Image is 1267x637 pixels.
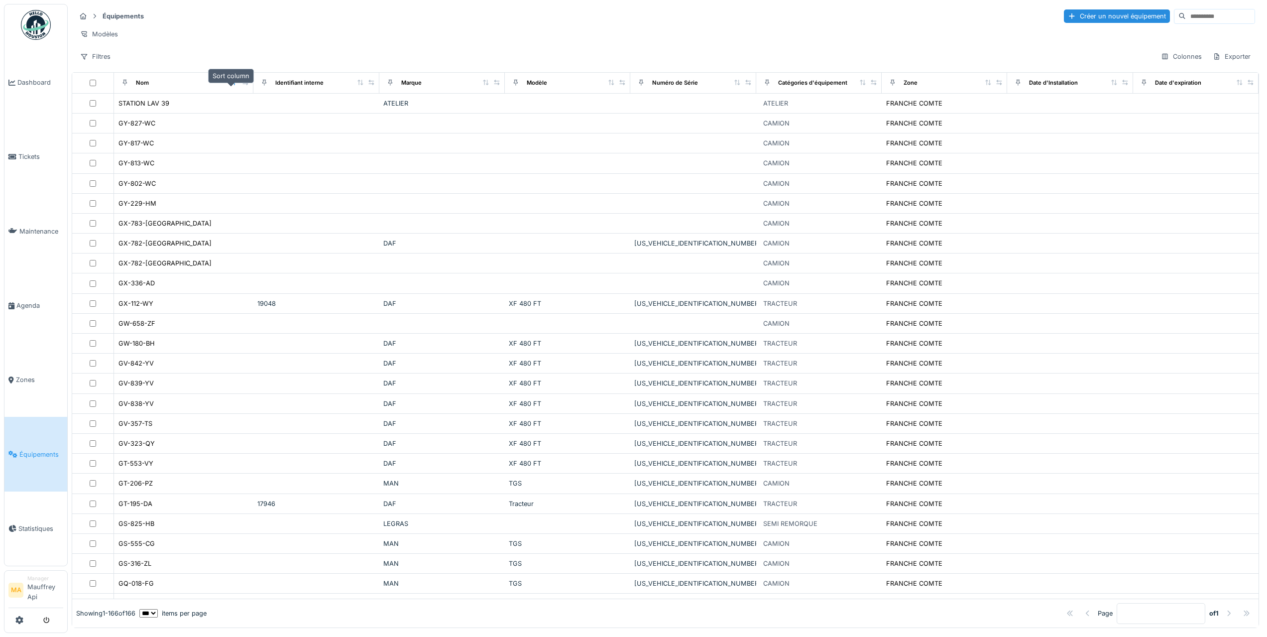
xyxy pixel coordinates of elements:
[886,479,942,488] div: FRANCHE COMTE
[778,79,847,87] div: Catégories d'équipement
[634,419,752,428] div: [US_VEHICLE_IDENTIFICATION_NUMBER]
[763,359,797,368] div: TRACTEUR
[383,499,501,509] div: DAF
[509,479,626,488] div: TGS
[763,158,790,168] div: CAMION
[383,299,501,308] div: DAF
[634,399,752,408] div: [US_VEHICLE_IDENTIFICATION_NUMBER]
[383,239,501,248] div: DAF
[509,419,626,428] div: XF 480 FT
[652,79,698,87] div: Numéro de Série
[509,559,626,568] div: TGS
[4,120,67,194] a: Tickets
[763,399,797,408] div: TRACTEUR
[509,539,626,548] div: TGS
[763,379,797,388] div: TRACTEUR
[509,299,626,308] div: XF 480 FT
[509,459,626,468] div: XF 480 FT
[763,99,788,108] div: ATELIER
[763,459,797,468] div: TRACTEUR
[904,79,918,87] div: Zone
[1209,609,1219,618] strong: of 1
[76,27,122,41] div: Modèles
[886,359,942,368] div: FRANCHE COMTE
[886,199,942,208] div: FRANCHE COMTE
[763,179,790,188] div: CAMION
[118,138,154,148] div: GY-817-WC
[257,499,375,509] div: 17946
[886,499,942,509] div: FRANCHE COMTE
[886,278,942,288] div: FRANCHE COMTE
[886,439,942,448] div: FRANCHE COMTE
[118,539,155,548] div: GS-555-CG
[118,319,155,328] div: GW-658-ZF
[383,539,501,548] div: MAN
[18,524,63,533] span: Statistiques
[634,519,752,528] div: [US_VEHICLE_IDENTIFICATION_NUMBER]
[118,158,154,168] div: GY-813-WC
[1155,79,1201,87] div: Date d'expiration
[118,479,153,488] div: GT-206-PZ
[886,258,942,268] div: FRANCHE COMTE
[16,375,63,384] span: Zones
[509,439,626,448] div: XF 480 FT
[16,301,63,310] span: Agenda
[886,339,942,348] div: FRANCHE COMTE
[509,399,626,408] div: XF 480 FT
[886,419,942,428] div: FRANCHE COMTE
[383,399,501,408] div: DAF
[1208,49,1255,64] div: Exporter
[763,479,790,488] div: CAMION
[4,343,67,417] a: Zones
[509,339,626,348] div: XF 480 FT
[118,219,212,228] div: GX-783-[GEOGRAPHIC_DATA]
[886,579,942,588] div: FRANCHE COMTE
[118,258,212,268] div: GX-782-[GEOGRAPHIC_DATA]
[1064,9,1170,23] div: Créer un nouvel équipement
[4,45,67,120] a: Dashboard
[509,499,626,509] div: Tracteur
[763,138,790,148] div: CAMION
[763,119,790,128] div: CAMION
[634,239,752,248] div: [US_VEHICLE_IDENTIFICATION_NUMBER]
[208,69,254,83] div: Sort column
[118,339,155,348] div: GW-180-BH
[21,10,51,40] img: Badge_color-CXgf-gQk.svg
[383,519,501,528] div: LEGRAS
[4,492,67,566] a: Statistiques
[8,575,63,608] a: MA ManagerMauffrey Api
[383,479,501,488] div: MAN
[118,99,169,108] div: STATION LAV 39
[634,359,752,368] div: [US_VEHICLE_IDENTIFICATION_NUMBER]
[763,499,797,509] div: TRACTEUR
[8,583,23,598] li: MA
[383,579,501,588] div: MAN
[634,559,752,568] div: [US_VEHICLE_IDENTIFICATION_NUMBER]
[886,158,942,168] div: FRANCHE COMTE
[634,459,752,468] div: [US_VEHICLE_IDENTIFICATION_NUMBER]
[527,79,547,87] div: Modèle
[19,450,63,459] span: Équipements
[763,559,790,568] div: CAMION
[763,258,790,268] div: CAMION
[634,579,752,588] div: [US_VEHICLE_IDENTIFICATION_NUMBER]
[886,459,942,468] div: FRANCHE COMTE
[118,379,154,388] div: GV-839-YV
[118,559,151,568] div: GS-316-ZL
[763,339,797,348] div: TRACTEUR
[99,11,148,21] strong: Équipements
[886,239,942,248] div: FRANCHE COMTE
[383,339,501,348] div: DAF
[118,278,155,288] div: GX-336-AD
[763,439,797,448] div: TRACTEUR
[763,278,790,288] div: CAMION
[634,339,752,348] div: [US_VEHICLE_IDENTIFICATION_NUMBER]
[1156,49,1206,64] div: Colonnes
[763,299,797,308] div: TRACTEUR
[118,419,152,428] div: GV-357-TS
[763,219,790,228] div: CAMION
[1029,79,1078,87] div: Date d'Installation
[634,439,752,448] div: [US_VEHICLE_IDENTIFICATION_NUMBER]
[118,399,154,408] div: GV-838-YV
[401,79,422,87] div: Marque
